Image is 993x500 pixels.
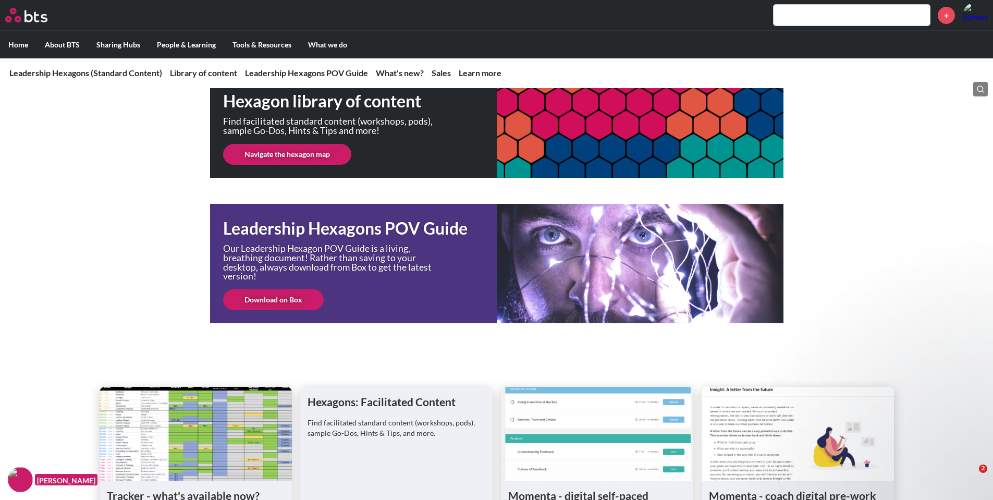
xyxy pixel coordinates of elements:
[938,7,955,24] a: +
[35,474,97,486] figcaption: [PERSON_NAME]
[8,467,33,492] img: F
[224,31,300,58] label: Tools & Resources
[223,117,442,135] p: Find facilitated standard content (workshops, pods), sample Go-Dos, Hints & Tips and more!
[223,144,351,165] a: Navigate the hexagon map
[223,289,324,310] a: Download on Box
[149,31,224,58] label: People & Learning
[223,217,497,240] h1: Leadership Hexagons POV Guide
[958,465,983,490] iframe: Intercom live chat
[300,31,355,58] label: What we do
[5,8,47,22] img: BTS Logo
[245,68,368,78] a: Leadership Hexagons POV Guide
[223,244,442,281] p: Our Leadership Hexagon POV Guide is a living, breathing document! Rather than saving to your desk...
[963,3,988,28] a: Profile
[308,394,485,409] h1: Hexagons: Facilitated Content
[308,418,485,438] p: Find facilitated standard content (workshops, pods), sample Go-Dos, Hints & Tips, and more.
[223,90,497,113] h1: Hexagon library of content
[88,31,149,58] label: Sharing Hubs
[5,8,67,22] a: Go home
[36,31,88,58] label: About BTS
[9,68,162,78] a: Leadership Hexagons (Standard Content)
[963,3,988,28] img: Steven Low
[376,68,424,78] a: What's new?
[459,68,501,78] a: Learn more
[170,68,237,78] a: Library of content
[784,277,993,472] iframe: Intercom notifications message
[979,465,987,473] span: 2
[432,68,451,78] a: Sales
